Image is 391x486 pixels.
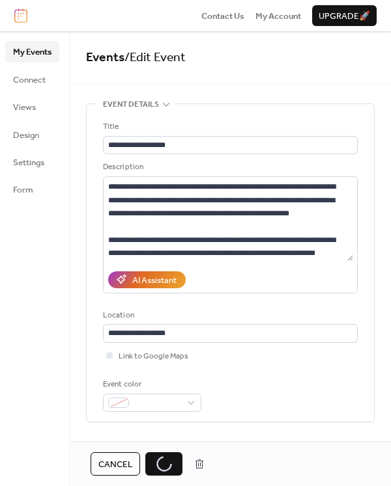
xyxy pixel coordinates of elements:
span: Design [13,129,39,142]
div: Location [103,309,355,322]
span: Views [13,101,36,114]
a: Form [5,179,59,200]
span: Form [13,183,33,196]
div: Event color [103,378,199,391]
span: My Events [13,46,51,59]
span: Settings [13,156,44,169]
button: Cancel [91,452,140,476]
span: Cancel [98,458,132,471]
a: My Events [5,41,59,62]
a: My Account [255,9,301,22]
a: Events [86,46,124,70]
div: Title [103,120,355,133]
a: Design [5,124,59,145]
span: Connect [13,74,46,87]
a: Views [5,96,59,117]
a: Connect [5,69,59,90]
button: AI Assistant [108,271,186,288]
span: Date and time [103,438,158,451]
span: Event details [103,98,159,111]
a: Settings [5,152,59,172]
span: Contact Us [201,10,244,23]
span: Upgrade 🚀 [319,10,370,23]
span: / Edit Event [124,46,186,70]
img: logo [14,8,27,23]
button: Upgrade🚀 [312,5,377,26]
a: Contact Us [201,9,244,22]
span: My Account [255,10,301,23]
span: Link to Google Maps [119,350,188,363]
div: Description [103,161,355,174]
div: AI Assistant [132,274,177,287]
